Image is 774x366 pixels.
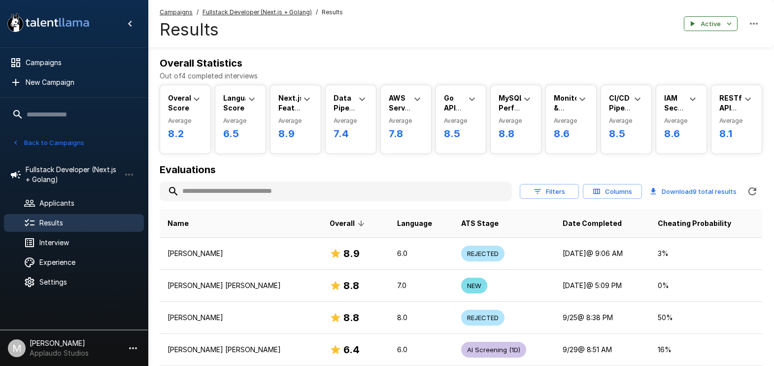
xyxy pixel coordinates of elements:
[646,182,740,201] button: Download9 total results
[555,302,650,334] td: 9/25 @ 8:38 PM
[658,218,731,229] span: Cheating Probability
[278,94,307,122] b: Next.js Feature Delivery
[168,249,314,258] p: [PERSON_NAME]
[719,126,754,142] h6: 8.1
[397,249,445,258] p: 6.0
[664,116,699,126] span: Average
[554,126,588,142] h6: 8.6
[343,278,359,293] h6: 8.8
[330,218,368,229] span: Overall
[168,345,314,355] p: [PERSON_NAME] [PERSON_NAME]
[520,184,579,199] button: Filters
[609,126,643,142] h6: 8.5
[555,238,650,270] td: [DATE] @ 9:06 AM
[461,281,487,291] span: NEW
[397,313,445,323] p: 8.0
[444,116,478,126] span: Average
[223,94,258,112] b: Language Score
[461,313,505,323] span: REJECTED
[160,57,242,69] b: Overall Statistics
[334,126,368,142] h6: 7.4
[658,345,754,355] p: 16 %
[223,126,258,142] h6: 6.5
[658,249,754,258] p: 3 %
[343,246,360,261] h6: 8.9
[397,345,445,355] p: 6.0
[499,116,533,126] span: Average
[322,7,343,17] span: Results
[334,116,368,126] span: Average
[389,126,423,142] h6: 7.8
[168,126,202,142] h6: 8.2
[444,94,492,122] b: Go API Development
[742,182,762,201] button: Refreshing...
[160,8,193,16] u: Campaigns
[168,281,314,291] p: [PERSON_NAME] [PERSON_NAME]
[168,218,189,229] span: Name
[168,313,314,323] p: [PERSON_NAME]
[197,7,199,17] span: /
[160,19,343,40] h4: Results
[554,94,593,132] b: Monitoring & Incident Response
[389,94,440,122] b: AWS Service Orchestration
[160,71,762,81] p: Out of 4 completed interviews
[278,126,313,142] h6: 8.9
[684,16,738,32] button: Active
[223,116,258,126] span: Average
[554,116,588,126] span: Average
[202,8,312,16] u: Fullstack Developer (Next.js + Golang)
[389,116,423,126] span: Average
[278,116,313,126] span: Average
[168,116,202,126] span: Average
[609,116,643,126] span: Average
[461,249,505,258] span: REJECTED
[461,218,499,229] span: ATS Stage
[461,345,526,355] span: AI Screening (1D)
[664,126,699,142] h6: 8.6
[664,94,700,132] b: IAM Security Best Practices
[583,184,642,199] button: Columns
[609,94,652,122] b: CI/CD Pipeline Automation
[555,334,650,366] td: 9/29 @ 8:51 AM
[316,7,318,17] span: /
[444,126,478,142] h6: 8.5
[563,218,622,229] span: Date Completed
[719,94,757,132] b: RESTful API Design Standards
[658,313,754,323] p: 50 %
[343,310,359,326] h6: 8.8
[168,94,193,112] b: Overall Score
[555,270,650,302] td: [DATE] @ 5:09 PM
[397,281,445,291] p: 7.0
[499,126,533,142] h6: 8.8
[499,94,546,122] b: MySQL Performance Optimization
[343,342,360,358] h6: 6.4
[658,281,754,291] p: 0 %
[397,218,432,229] span: Language
[334,94,380,122] b: Data Pipeline Architecture
[160,164,216,176] b: Evaluations
[719,116,754,126] span: Average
